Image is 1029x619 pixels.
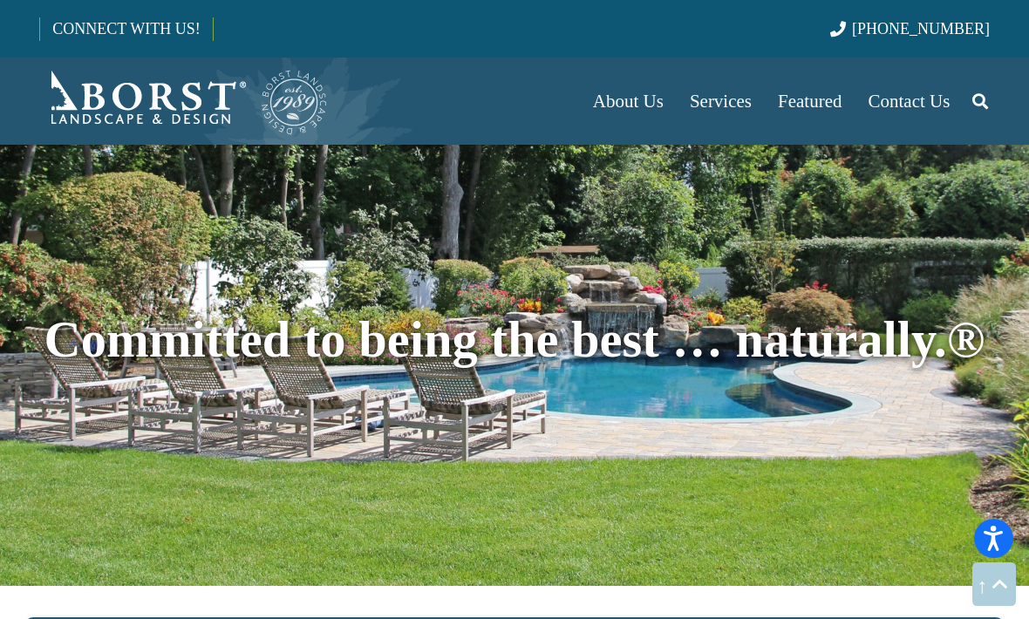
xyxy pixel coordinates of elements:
a: Back to top [972,562,1016,606]
a: CONNECT WITH US! [40,8,212,50]
a: Contact Us [855,58,964,145]
a: Search [963,79,998,123]
a: About Us [580,58,677,145]
span: Committed to being the best … naturally.® [44,311,985,368]
span: About Us [593,91,664,112]
span: Featured [778,91,842,112]
span: [PHONE_NUMBER] [852,20,990,37]
a: Borst-Logo [39,66,329,136]
a: [PHONE_NUMBER] [830,20,990,37]
a: Services [677,58,765,145]
span: Services [690,91,752,112]
span: Contact Us [869,91,951,112]
a: Featured [765,58,855,145]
